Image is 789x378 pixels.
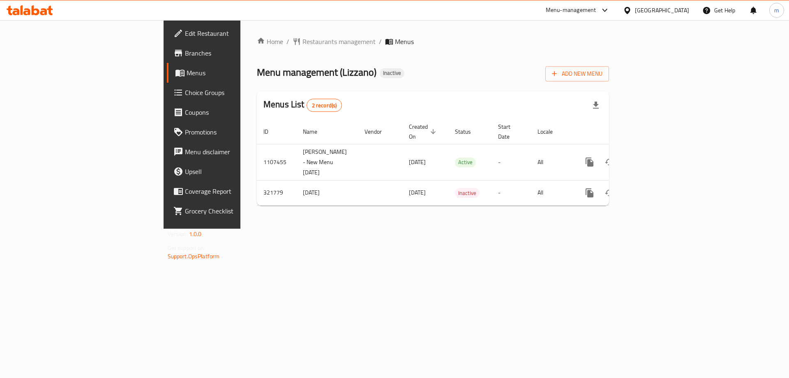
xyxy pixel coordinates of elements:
[167,102,295,122] a: Coupons
[365,127,392,137] span: Vendor
[552,69,602,79] span: Add New Menu
[296,144,358,180] td: [PERSON_NAME] - New Menu [DATE]
[263,98,342,112] h2: Menus List
[546,5,596,15] div: Menu-management
[185,127,289,137] span: Promotions
[189,229,202,239] span: 1.0.0
[580,152,600,172] button: more
[167,63,295,83] a: Menus
[380,70,404,77] span: Inactive
[774,6,779,15] span: m
[600,152,619,172] button: Change Status
[167,181,295,201] a: Coverage Report
[263,127,279,137] span: ID
[296,180,358,205] td: [DATE]
[455,188,480,198] span: Inactive
[573,119,665,144] th: Actions
[531,180,573,205] td: All
[491,180,531,205] td: -
[168,229,188,239] span: Version:
[185,206,289,216] span: Grocery Checklist
[185,48,289,58] span: Branches
[185,88,289,97] span: Choice Groups
[455,127,482,137] span: Status
[545,66,609,81] button: Add New Menu
[187,68,289,78] span: Menus
[167,201,295,221] a: Grocery Checklist
[409,187,426,198] span: [DATE]
[455,158,476,167] span: Active
[600,183,619,203] button: Change Status
[395,37,414,46] span: Menus
[307,99,342,112] div: Total records count
[257,63,376,81] span: Menu management ( Lizzano )
[167,43,295,63] a: Branches
[635,6,689,15] div: [GEOGRAPHIC_DATA]
[409,157,426,167] span: [DATE]
[491,144,531,180] td: -
[586,95,606,115] div: Export file
[167,142,295,162] a: Menu disclaimer
[185,107,289,117] span: Coupons
[257,37,609,46] nav: breadcrumb
[257,119,665,206] table: enhanced table
[167,83,295,102] a: Choice Groups
[380,68,404,78] div: Inactive
[167,23,295,43] a: Edit Restaurant
[185,186,289,196] span: Coverage Report
[580,183,600,203] button: more
[303,127,328,137] span: Name
[185,147,289,157] span: Menu disclaimer
[538,127,563,137] span: Locale
[409,122,438,141] span: Created On
[185,28,289,38] span: Edit Restaurant
[307,102,342,109] span: 2 record(s)
[498,122,521,141] span: Start Date
[531,144,573,180] td: All
[168,251,220,262] a: Support.OpsPlatform
[379,37,382,46] li: /
[167,122,295,142] a: Promotions
[293,37,376,46] a: Restaurants management
[167,162,295,181] a: Upsell
[302,37,376,46] span: Restaurants management
[185,167,289,176] span: Upsell
[168,243,205,253] span: Get support on:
